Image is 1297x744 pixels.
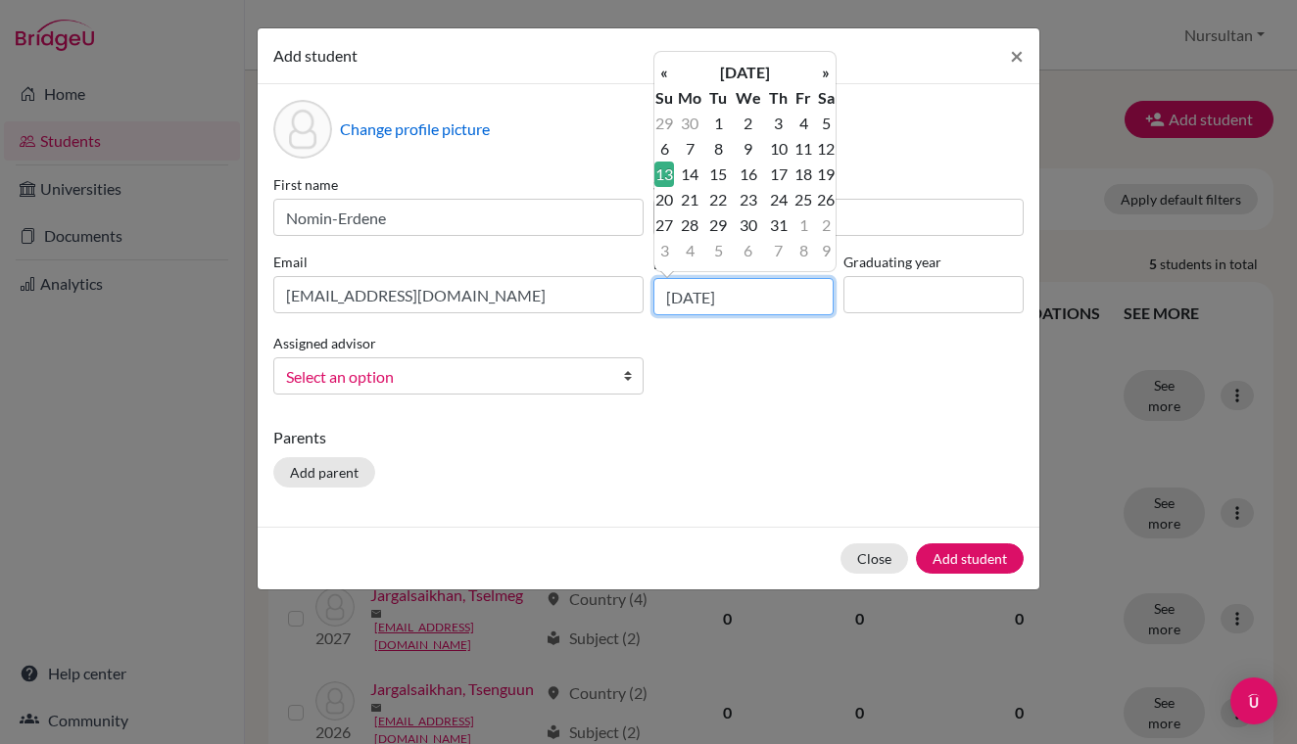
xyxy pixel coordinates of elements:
[654,111,674,136] td: 29
[273,426,1024,449] p: Parents
[765,212,791,238] td: 31
[994,28,1039,83] button: Close
[841,543,908,574] button: Close
[765,111,791,136] td: 3
[273,333,376,353] label: Assigned advisor
[816,60,836,85] th: »
[765,238,791,263] td: 7
[674,238,706,263] td: 4
[654,187,674,212] td: 20
[273,252,644,272] label: Email
[816,85,836,111] th: Sa
[706,162,731,187] td: 15
[731,111,765,136] td: 2
[674,85,706,111] th: Mo
[765,136,791,162] td: 10
[792,238,816,263] td: 8
[731,212,765,238] td: 30
[731,187,765,212] td: 23
[765,162,791,187] td: 17
[792,85,816,111] th: Fr
[792,136,816,162] td: 11
[731,136,765,162] td: 9
[674,212,706,238] td: 28
[843,252,1024,272] label: Graduating year
[654,136,674,162] td: 6
[765,85,791,111] th: Th
[792,187,816,212] td: 25
[1010,41,1024,70] span: ×
[792,212,816,238] td: 1
[674,162,706,187] td: 14
[273,457,375,488] button: Add parent
[674,136,706,162] td: 7
[706,238,731,263] td: 5
[816,238,836,263] td: 9
[706,212,731,238] td: 29
[286,364,605,390] span: Select an option
[273,46,358,65] span: Add student
[654,212,674,238] td: 27
[273,174,644,195] label: First name
[654,60,674,85] th: «
[674,111,706,136] td: 30
[674,60,816,85] th: [DATE]
[731,85,765,111] th: We
[792,111,816,136] td: 4
[653,278,834,315] input: dd/mm/yyyy
[731,162,765,187] td: 16
[1230,677,1277,724] div: Open Intercom Messenger
[674,187,706,212] td: 21
[706,111,731,136] td: 1
[706,85,731,111] th: Tu
[653,174,1024,195] label: Surname
[816,187,836,212] td: 26
[706,187,731,212] td: 22
[273,100,332,159] div: Profile picture
[816,111,836,136] td: 5
[816,136,836,162] td: 12
[916,543,1024,574] button: Add student
[654,238,674,263] td: 3
[654,162,674,187] td: 13
[816,212,836,238] td: 2
[765,187,791,212] td: 24
[816,162,836,187] td: 19
[654,85,674,111] th: Su
[792,162,816,187] td: 18
[731,238,765,263] td: 6
[706,136,731,162] td: 8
